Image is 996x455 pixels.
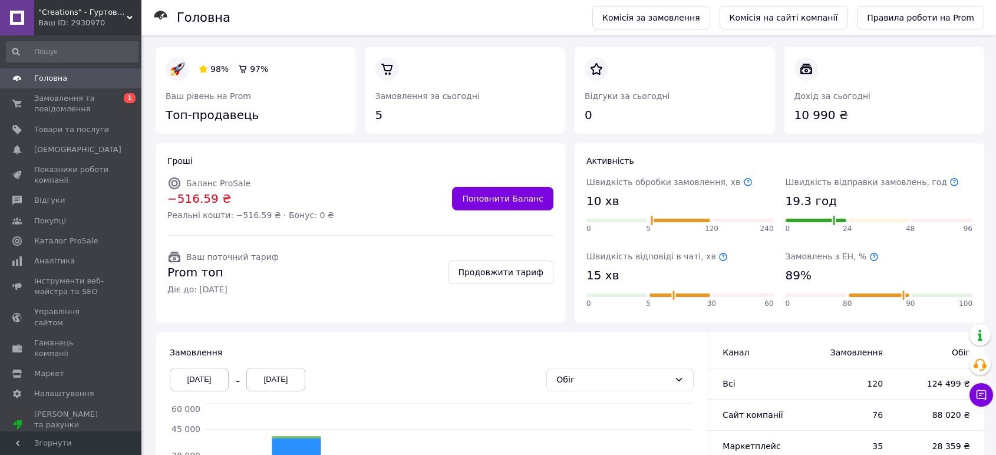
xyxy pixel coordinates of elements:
[814,409,883,421] span: 76
[124,93,136,103] span: 1
[556,373,670,386] div: Обіг
[34,164,109,186] span: Показники роботи компанії
[448,261,553,284] a: Продовжити тариф
[34,144,121,155] span: [DEMOGRAPHIC_DATA]
[586,224,591,234] span: 0
[906,224,915,234] span: 48
[34,430,109,441] div: Prom топ
[38,18,141,28] div: Ваш ID: 2930970
[723,410,783,420] span: Сайт компанії
[34,236,98,246] span: Каталог ProSale
[586,299,591,309] span: 0
[705,224,718,234] span: 120
[592,6,710,29] a: Комісія за замовлення
[210,64,229,74] span: 98%
[586,252,728,261] span: Швидкість відповіді в чаті, хв
[786,224,790,234] span: 0
[246,368,305,391] div: [DATE]
[760,224,774,234] span: 240
[843,224,852,234] span: 24
[34,306,109,328] span: Управління сайтом
[843,299,852,309] span: 80
[34,388,94,399] span: Налаштування
[723,441,780,451] span: Маркетплейс
[964,224,972,234] span: 96
[186,179,250,188] span: Баланс ProSale
[720,6,848,29] a: Комісія на сайті компанії
[586,156,634,166] span: Активність
[723,379,735,388] span: Всi
[170,368,229,391] div: [DATE]
[172,404,200,414] tspan: 60 000
[38,7,127,18] span: "Creations" - Гуртово-роздрібний інтернет-магазин креативних виробів
[186,252,279,262] span: Ваш поточний тариф
[34,93,109,114] span: Замовлення та повідомлення
[34,338,109,359] span: Гаманець компанії
[167,209,334,221] span: Реальні кошти: −516.59 ₴ · Бонус: 0 ₴
[34,124,109,135] span: Товари та послуги
[34,368,64,379] span: Маркет
[177,11,230,25] h1: Головна
[906,409,970,421] span: 88 020 ₴
[586,267,619,284] span: 15 хв
[814,440,883,452] span: 35
[786,252,879,261] span: Замовлень з ЕН, %
[167,156,193,166] span: Гроші
[167,190,334,207] span: −516.59 ₴
[906,347,970,358] span: Обіг
[969,383,993,407] button: Чат з покупцем
[586,177,753,187] span: Швидкість обробки замовлення, хв
[906,299,915,309] span: 90
[814,347,883,358] span: Замовлення
[172,424,200,434] tspan: 45 000
[34,276,109,297] span: Інструменти веб-майстра та SEO
[34,195,65,206] span: Відгуки
[586,193,619,210] span: 10 хв
[452,187,553,210] a: Поповнити Баланс
[857,6,984,29] a: Правила роботи на Prom
[34,216,66,226] span: Покупці
[786,267,812,284] span: 89%
[34,409,109,441] span: [PERSON_NAME] та рахунки
[723,348,749,357] span: Канал
[167,264,279,281] span: Prom топ
[786,177,959,187] span: Швидкість відправки замовлень, год
[906,378,970,390] span: 124 499 ₴
[786,299,790,309] span: 0
[6,41,138,62] input: Пошук
[959,299,972,309] span: 100
[764,299,773,309] span: 60
[707,299,716,309] span: 30
[786,193,837,210] span: 19.3 год
[814,378,883,390] span: 120
[170,348,222,357] span: Замовлення
[34,256,75,266] span: Аналітика
[167,283,279,295] span: Діє до: [DATE]
[906,440,970,452] span: 28 359 ₴
[646,224,651,234] span: 5
[34,73,67,84] span: Головна
[646,299,651,309] span: 5
[250,64,268,74] span: 97%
